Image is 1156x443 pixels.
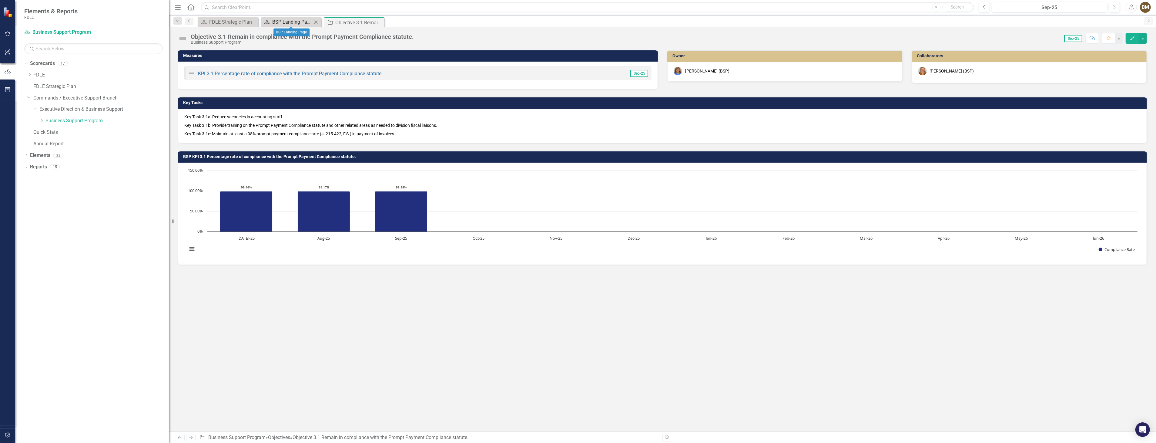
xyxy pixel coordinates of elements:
[396,185,407,189] text: 98.58%
[628,235,640,241] text: Dec-25
[184,130,1141,137] p: Key Task 3.1c: Maintain at least a 98% prompt payment compliance rate (s. 215.422, F.S.) in payme...
[24,29,100,36] a: Business Support Program
[783,235,795,241] text: Feb-26
[199,434,658,441] div: » »
[33,129,169,136] a: Quick Stats
[58,61,68,66] div: 17
[375,191,427,232] path: Sep-25, 98.58. Compliance Rate.
[183,154,1144,159] h3: BSP KPI 3.1 Percentage rate of compliance with the Prompt Payment Compliance statute.
[183,100,1144,105] h3: Key Tasks
[262,18,312,26] a: BSP Landing Page
[942,3,973,12] button: Search
[917,54,1144,58] h3: Collaborators
[191,40,414,45] div: Business Support Program
[24,15,78,20] small: FDLE
[674,67,682,75] img: Sharon Wester
[241,185,252,189] text: 99.16%
[45,117,169,124] a: Business Support Program
[1099,247,1135,252] button: Show Compliance Rate
[220,191,273,232] path: Jul-25, 99.16. Compliance Rate.
[178,34,188,43] img: Not Defined
[273,29,310,36] div: BSP Landing Page
[685,68,729,74] div: [PERSON_NAME] (BSP)
[272,18,312,26] div: BSP Landing Page
[705,235,717,241] text: Jan-26
[39,106,169,113] a: Executive Direction & Business Support
[30,60,55,67] a: Scorecards
[918,67,927,75] img: Jennifer Miller
[53,153,63,158] div: 33
[188,188,203,193] text: 100.00%
[335,19,383,26] div: Objective 3.1 Remain in compliance with the Prompt Payment Compliance statute.
[190,208,203,214] text: 50.00%
[1140,2,1151,13] button: BM
[298,191,350,232] path: Aug-25, 99.17. Compliance Rate.
[293,435,468,440] div: Objective 3.1 Remain in compliance with the Prompt Payment Compliance statute.
[268,435,290,440] a: Objectives
[994,4,1105,11] div: Sep-25
[24,8,78,15] span: Elements & Reports
[197,228,203,234] text: 0%
[317,235,330,241] text: Aug-25
[1064,35,1082,42] span: Sep-25
[3,7,14,18] img: ClearPoint Strategy
[191,33,414,40] div: Objective 3.1 Remain in compliance with the Prompt Payment Compliance statute.
[319,185,329,189] text: 99.17%
[938,235,950,241] text: Apr-26
[198,71,383,76] a: KPI 3.1 Percentage rate of compliance with the Prompt Payment Compliance statute.
[30,164,47,171] a: Reports
[237,235,255,241] text: [DATE]-25
[201,2,974,13] input: Search ClearPoint...
[395,235,407,241] text: Sep-25
[183,53,655,58] h3: Measures
[184,114,1141,121] p: Key Task 3.1a: Reduce vacancies in accounting staff.
[199,18,257,26] a: FDLE Strategic Plan
[33,83,169,90] a: FDLE Strategic Plan
[1093,235,1104,241] text: Jun-26
[1015,235,1028,241] text: May-26
[33,72,169,79] a: FDLE
[208,435,266,440] a: Business Support Program
[930,68,974,74] div: [PERSON_NAME] (BSP)
[209,18,257,26] div: FDLE Strategic Plan
[184,121,1141,130] p: Key Task 3.1b: Provide training on the Prompt Payment Compliance statute and other related areas ...
[951,5,964,9] span: Search
[188,70,195,77] img: Not Defined
[33,95,169,102] a: Commands / Executive Support Branch
[1104,247,1135,252] text: Compliance Rate
[50,164,60,169] div: 15
[672,54,899,58] h3: Owner
[33,140,169,147] a: Annual Report
[187,245,196,253] button: View chart menu, Chart
[188,167,203,173] text: 150.00%
[473,235,484,241] text: Oct-25
[30,152,50,159] a: Elements
[1135,422,1150,437] div: Open Intercom Messenger
[184,167,1141,259] div: Chart. Highcharts interactive chart.
[184,167,1141,259] svg: Interactive chart
[550,235,563,241] text: Nov-25
[630,70,648,77] span: Sep-25
[24,43,163,54] input: Search Below...
[992,2,1107,13] button: Sep-25
[860,235,873,241] text: Mar-26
